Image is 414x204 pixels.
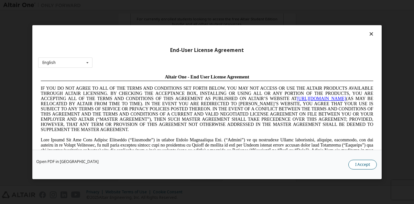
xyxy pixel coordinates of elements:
button: I Accept [348,159,377,169]
a: Open PDF in [GEOGRAPHIC_DATA] [36,159,99,163]
span: Altair One - End User License Agreement [127,3,211,8]
span: Lore Ipsumd Sit Ame Cons Adipisc Elitseddo (“Eiusmodte”) in utlabor Etdolo Magnaaliqua Eni. (“Adm... [3,66,335,112]
span: IF YOU DO NOT AGREE TO ALL OF THE TERMS AND CONDITIONS SET FORTH BELOW, YOU MAY NOT ACCESS OR USE... [3,14,335,60]
div: English [42,61,56,65]
div: End-User License Agreement [38,47,376,53]
a: [URL][DOMAIN_NAME] [259,25,308,29]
